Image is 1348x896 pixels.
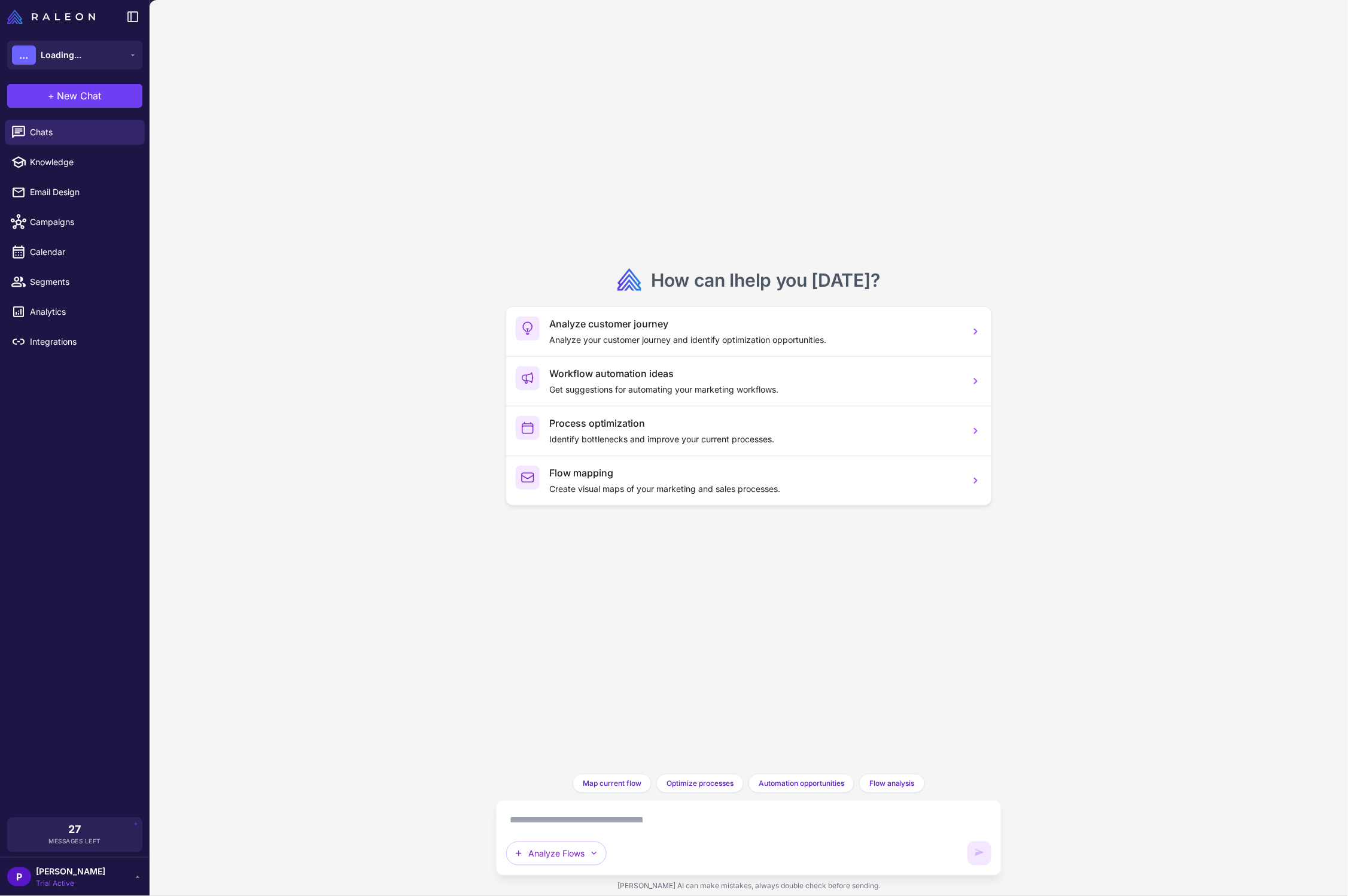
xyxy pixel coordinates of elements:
[30,126,135,139] span: Chats
[583,778,641,789] span: Map current flow
[41,48,81,62] span: Loading...
[12,45,36,65] div: ...
[549,466,960,480] h3: Flow mapping
[30,305,135,318] span: Analytics
[549,333,960,347] p: Analyze your customer journey and identify optimization opportunities.
[549,482,960,496] p: Create visual maps of your marketing and sales processes.
[573,774,652,793] button: Map current flow
[667,778,734,789] span: Optimize processes
[5,120,145,145] a: Chats
[5,299,145,324] a: Analytics
[57,89,102,103] span: New Chat
[506,842,607,865] button: Analyze Flows
[5,239,145,265] a: Calendar
[656,774,744,793] button: Optimize processes
[5,150,145,175] a: Knowledge
[30,245,135,259] span: Calendar
[651,268,880,292] h2: How can I ?
[30,186,135,199] span: Email Design
[549,317,960,331] h3: Analyze customer journey
[30,275,135,288] span: Segments
[5,329,145,354] a: Integrations
[7,84,142,108] button: +New Chat
[735,269,871,291] span: help you [DATE]
[7,41,142,69] button: ...Loading...
[869,778,915,789] span: Flow analysis
[549,366,960,381] h3: Workflow automation ideas
[7,867,31,886] div: P
[5,180,145,205] a: Email Design
[30,335,135,348] span: Integrations
[30,156,135,169] span: Knowledge
[859,774,925,793] button: Flow analysis
[549,416,960,430] h3: Process optimization
[748,774,854,793] button: Automation opportunities
[549,433,960,446] p: Identify bottlenecks and improve your current processes.
[549,383,960,396] p: Get suggestions for automating your marketing workflows.
[48,89,55,103] span: +
[5,209,145,235] a: Campaigns
[48,837,101,846] span: Messages Left
[7,10,100,24] a: Raleon Logo
[30,215,135,229] span: Campaigns
[36,878,105,889] span: Trial Active
[69,824,81,835] span: 27
[7,10,95,24] img: Raleon Logo
[5,269,145,294] a: Segments
[496,876,1002,896] div: [PERSON_NAME] AI can make mistakes, always double check before sending.
[36,865,105,878] span: [PERSON_NAME]
[759,778,844,789] span: Automation opportunities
